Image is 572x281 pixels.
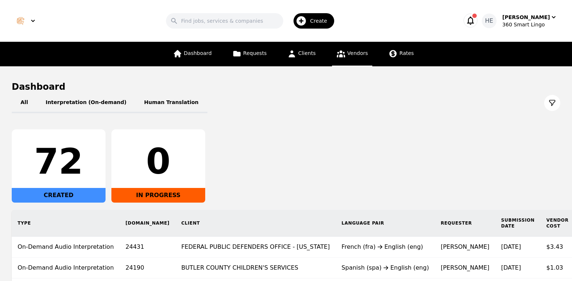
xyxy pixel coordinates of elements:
[37,93,135,113] button: Interpretation (On-demand)
[135,93,207,113] button: Human Translation
[298,50,316,56] span: Clients
[435,258,495,278] td: [PERSON_NAME]
[12,93,37,113] button: All
[120,258,176,278] td: 24190
[332,42,372,66] a: Vendors
[502,21,557,28] div: 360 Smart Lingo
[435,237,495,258] td: [PERSON_NAME]
[347,50,368,56] span: Vendors
[544,95,560,111] button: Filter
[243,50,267,56] span: Requests
[12,237,120,258] td: On-Demand Audio Interpretation
[120,210,176,237] th: [DOMAIN_NAME]
[184,50,212,56] span: Dashboard
[18,144,100,179] div: 72
[283,10,339,32] button: Create
[12,188,106,203] div: CREATED
[485,16,493,25] span: HE
[384,42,418,66] a: Rates
[495,210,540,237] th: Submission Date
[176,210,336,237] th: Client
[435,210,495,237] th: Requester
[12,210,120,237] th: Type
[15,15,26,27] img: Logo
[283,42,320,66] a: Clients
[342,243,429,251] div: French (fra) English (eng)
[501,264,521,271] time: [DATE]
[12,258,120,278] td: On-Demand Audio Interpretation
[228,42,271,66] a: Requests
[166,13,283,29] input: Find jobs, services & companies
[120,237,176,258] td: 24431
[117,144,199,179] div: 0
[310,17,332,25] span: Create
[111,188,205,203] div: IN PROGRESS
[501,243,521,250] time: [DATE]
[336,210,435,237] th: Language Pair
[399,50,414,56] span: Rates
[502,14,550,21] div: [PERSON_NAME]
[176,258,336,278] td: BUTLER COUNTY CHILDREN'S SERVICES
[482,14,557,28] button: HE[PERSON_NAME]360 Smart Lingo
[169,42,216,66] a: Dashboard
[176,237,336,258] td: FEDERAL PUBLIC DEFENDERS OFFICE - [US_STATE]
[342,263,429,272] div: Spanish (spa) English (eng)
[12,81,560,93] h1: Dashboard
